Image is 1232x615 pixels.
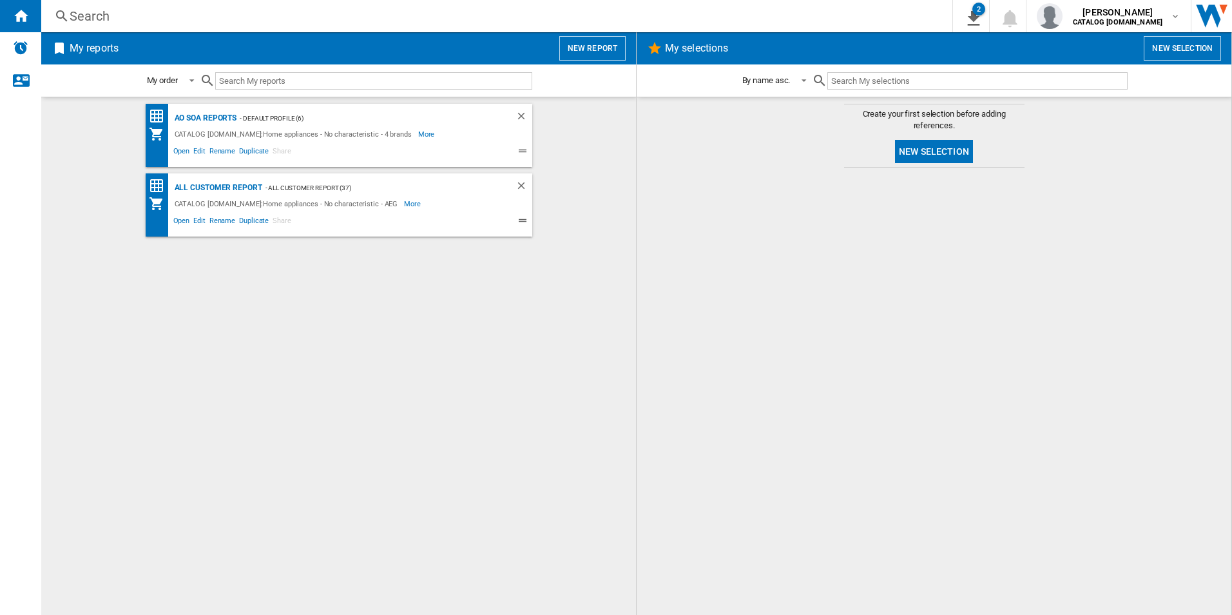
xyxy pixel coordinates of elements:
div: My order [147,75,178,85]
span: Open [171,145,192,161]
span: Rename [207,145,237,161]
img: profile.jpg [1037,3,1063,29]
span: Edit [191,145,207,161]
div: Delete [515,180,532,196]
span: Share [271,145,293,161]
img: alerts-logo.svg [13,40,28,55]
span: Share [271,215,293,230]
div: 2 [972,3,985,15]
span: [PERSON_NAME] [1073,6,1162,19]
div: Price Matrix [149,178,171,194]
button: New report [559,36,626,61]
div: AO SOA Reports [171,110,237,126]
h2: My reports [67,36,121,61]
div: - All Customer Report (37) [262,180,490,196]
h2: My selections [662,36,731,61]
span: Open [171,215,192,230]
div: Search [70,7,919,25]
div: By name asc. [742,75,791,85]
span: Rename [207,215,237,230]
span: Edit [191,215,207,230]
span: Create your first selection before adding references. [844,108,1025,132]
button: New selection [1144,36,1221,61]
div: Delete [515,110,532,126]
div: CATALOG [DOMAIN_NAME]:Home appliances - No characteristic - 4 brands [171,126,418,142]
span: Duplicate [237,145,271,161]
div: My Assortment [149,126,171,142]
button: New selection [895,140,973,163]
input: Search My reports [215,72,532,90]
span: More [418,126,437,142]
div: - Default profile (6) [236,110,489,126]
div: CATALOG [DOMAIN_NAME]:Home appliances - No characteristic - AEG [171,196,405,211]
span: More [404,196,423,211]
span: Duplicate [237,215,271,230]
input: Search My selections [827,72,1127,90]
div: All Customer Report [171,180,262,196]
div: My Assortment [149,196,171,211]
b: CATALOG [DOMAIN_NAME] [1073,18,1162,26]
div: Price Matrix [149,108,171,124]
